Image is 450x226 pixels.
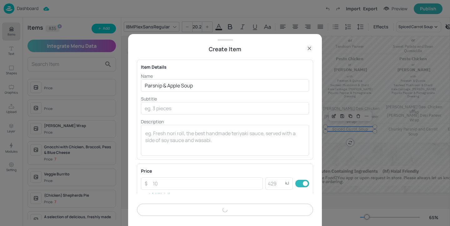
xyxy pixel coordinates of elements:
p: Subtitle [141,96,309,102]
p: Description [141,118,309,125]
input: eg. Chicken Teriyaki Sushi Roll [141,79,309,92]
div: Item Details [141,64,309,70]
button: Add Variation [141,190,181,199]
p: kJ [285,181,289,185]
input: eg. 3 pieces [141,102,309,115]
input: 429 [265,177,285,190]
p: Name [141,73,309,79]
input: 10 [149,177,263,190]
p: Price [141,168,152,174]
div: Create Item [137,45,313,53]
